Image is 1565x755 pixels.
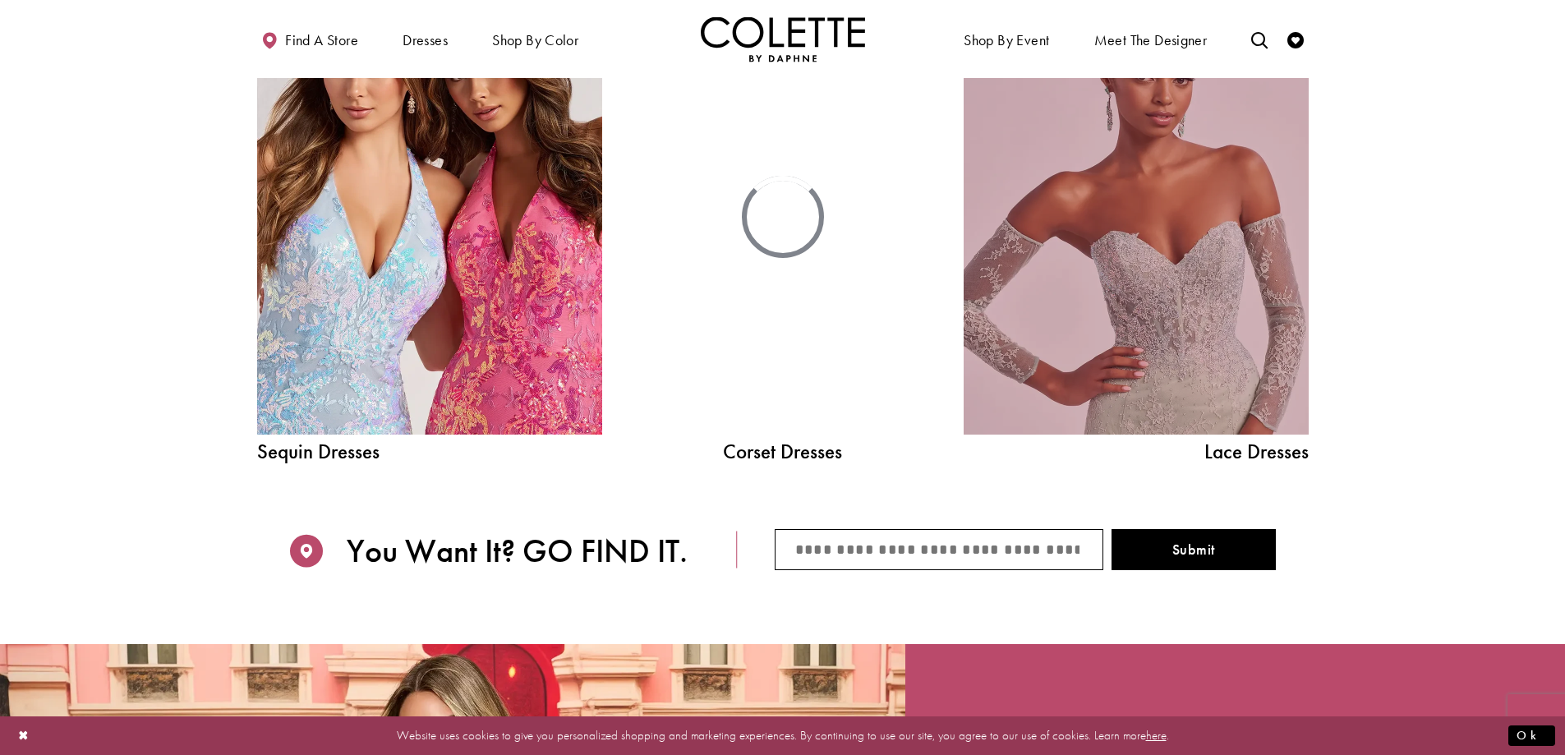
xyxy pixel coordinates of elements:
[257,441,602,462] span: Sequin Dresses
[118,725,1447,747] p: Website uses cookies to give you personalized shopping and marketing experiences. By continuing t...
[964,32,1049,48] span: Shop By Event
[492,32,578,48] span: Shop by color
[10,721,38,750] button: Close Dialog
[964,441,1309,462] span: Lace Dresses
[960,16,1053,62] span: Shop By Event
[1283,16,1308,62] a: Check Wishlist
[398,16,452,62] span: Dresses
[737,529,1309,570] form: Store Finder Form
[257,16,362,62] a: Find a store
[1090,16,1212,62] a: Meet the designer
[1508,725,1555,746] button: Submit Dialog
[1112,529,1276,570] button: Submit
[347,532,688,570] span: You Want It? GO FIND IT.
[1094,32,1208,48] span: Meet the designer
[488,16,582,62] span: Shop by color
[660,441,906,462] a: Corset Dresses
[1146,727,1167,743] a: here
[285,32,358,48] span: Find a store
[403,32,448,48] span: Dresses
[701,16,865,62] img: Colette by Daphne
[701,16,865,62] a: Visit Home Page
[775,529,1103,570] input: City/State/ZIP code
[1247,16,1272,62] a: Toggle search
